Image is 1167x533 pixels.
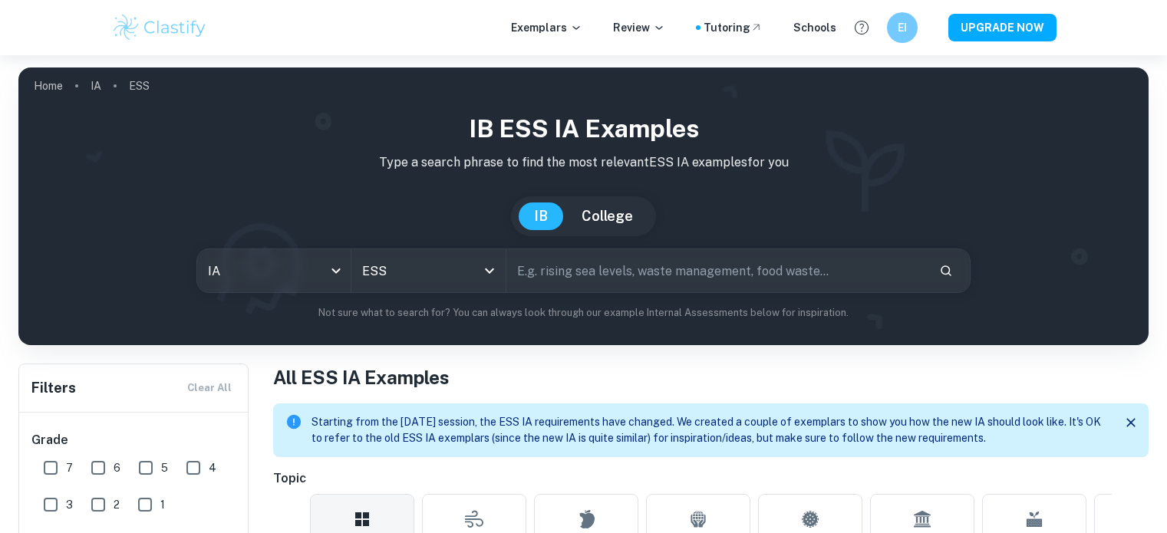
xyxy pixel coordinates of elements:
[273,364,1149,391] h1: All ESS IA Examples
[114,459,120,476] span: 6
[479,260,500,281] button: Open
[613,19,665,36] p: Review
[91,75,101,97] a: IA
[31,153,1136,172] p: Type a search phrase to find the most relevant ESS IA examples for you
[793,19,836,36] a: Schools
[273,469,1149,488] h6: Topic
[66,459,73,476] span: 7
[849,15,875,41] button: Help and Feedback
[34,75,63,97] a: Home
[129,77,150,94] p: ESS
[31,377,76,399] h6: Filters
[893,19,911,36] h6: EI
[506,249,927,292] input: E.g. rising sea levels, waste management, food waste...
[312,414,1107,446] p: Starting from the [DATE] session, the ESS IA requirements have changed. We created a couple of ex...
[511,19,582,36] p: Exemplars
[18,67,1149,345] img: profile cover
[197,249,351,292] div: IA
[519,202,563,230] button: IB
[31,305,1136,321] p: Not sure what to search for? You can always look through our example Internal Assessments below f...
[933,258,959,284] button: Search
[161,459,168,476] span: 5
[160,496,165,513] span: 1
[31,431,237,449] h6: Grade
[887,12,918,43] button: EI
[209,459,216,476] span: 4
[1119,411,1142,434] button: Close
[566,202,648,230] button: College
[114,496,120,513] span: 2
[111,12,209,43] img: Clastify logo
[704,19,763,36] a: Tutoring
[948,14,1057,41] button: UPGRADE NOW
[66,496,73,513] span: 3
[31,110,1136,147] h1: IB ESS IA examples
